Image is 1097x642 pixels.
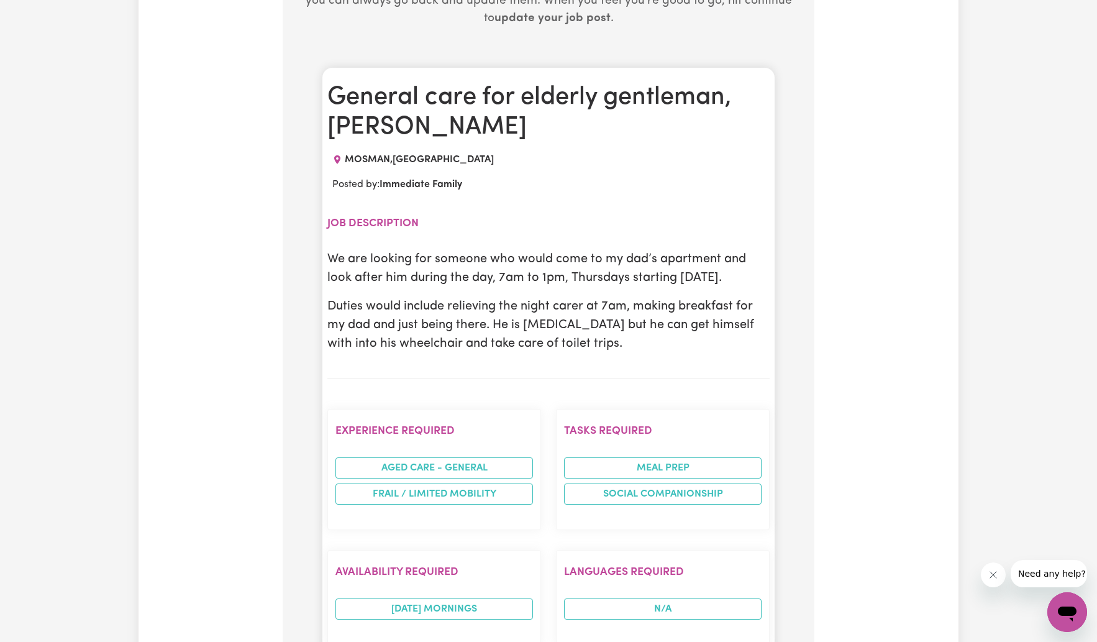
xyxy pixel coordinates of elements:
[335,457,533,479] li: Aged care - General
[1011,560,1087,587] iframe: Message from company
[335,484,533,505] li: Frail / limited mobility
[564,424,762,438] h2: Tasks required
[335,424,533,438] h2: Experience required
[564,457,762,479] li: Meal prep
[564,566,762,579] h2: Languages required
[1047,592,1087,632] iframe: Button to launch messaging window
[564,484,762,505] li: Social companionship
[380,180,462,190] b: Immediate Family
[332,180,462,190] span: Posted by:
[494,12,611,24] b: update your job post
[345,155,494,165] span: MOSMAN , [GEOGRAPHIC_DATA]
[327,83,770,142] h1: General care for elderly gentleman, [PERSON_NAME]
[981,562,1006,587] iframe: Close message
[327,152,499,167] div: Job location: MOSMAN, New South Wales
[327,217,770,230] h2: Job description
[335,566,533,579] h2: Availability required
[327,297,770,353] p: Duties would include relieving the night carer at 7am, making breakfast for my dad and just being...
[335,598,533,620] li: [DATE] mornings
[327,250,770,287] p: We are looking for someone who would come to my dad’s apartment and look after him during the day...
[564,598,762,620] span: N/A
